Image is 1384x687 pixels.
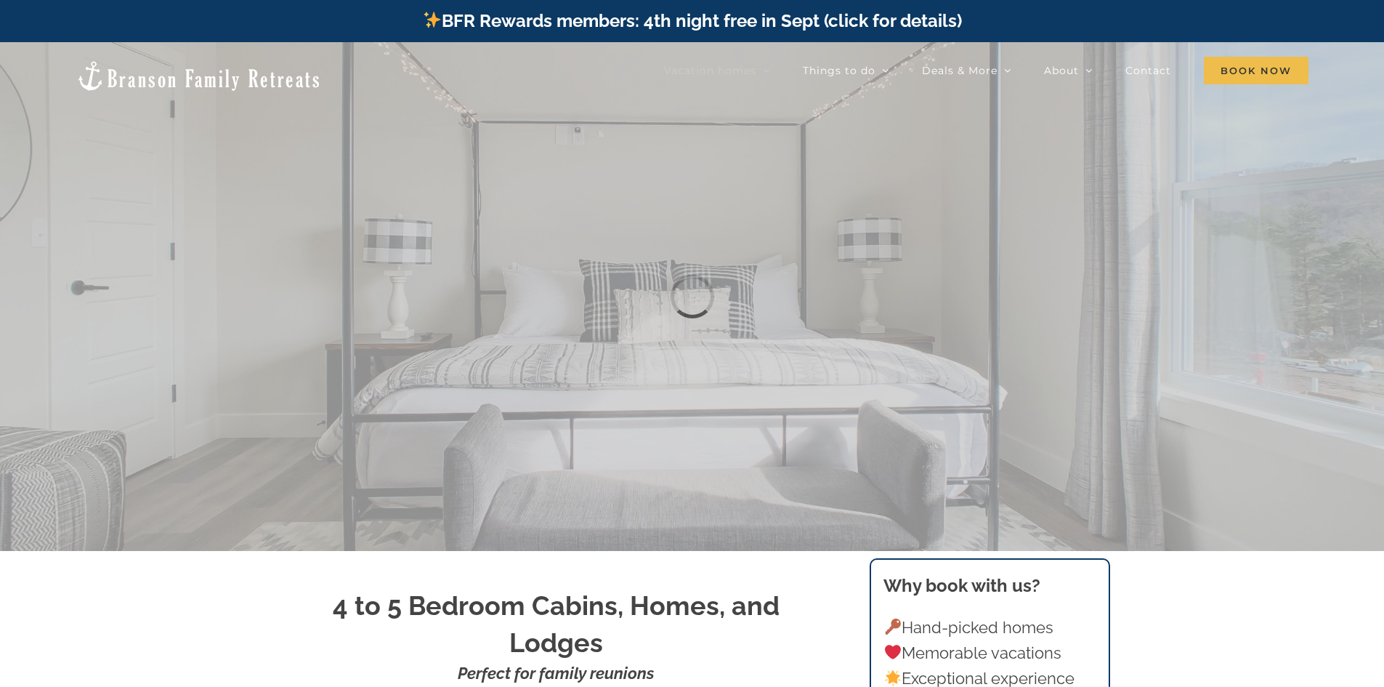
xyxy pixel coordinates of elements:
[664,65,756,76] span: Vacation homes
[333,590,780,657] strong: 4 to 5 Bedroom Cabins, Homes, and Lodges
[422,10,962,31] a: BFR Rewards members: 4th night free in Sept (click for details)
[1125,65,1171,76] span: Contact
[885,619,901,635] img: 🔑
[1204,57,1308,84] span: Book Now
[1044,56,1093,85] a: About
[424,11,441,28] img: ✨
[922,56,1011,85] a: Deals & More
[458,664,655,683] strong: Perfect for family reunions
[883,573,1096,599] h3: Why book with us?
[803,65,875,76] span: Things to do
[1204,56,1308,85] a: Book Now
[885,644,901,660] img: ❤️
[885,670,901,686] img: 🌟
[1044,65,1079,76] span: About
[803,56,889,85] a: Things to do
[922,65,997,76] span: Deals & More
[76,60,322,92] img: Branson Family Retreats Logo
[664,56,1308,85] nav: Main Menu
[1125,56,1171,85] a: Contact
[664,56,770,85] a: Vacation homes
